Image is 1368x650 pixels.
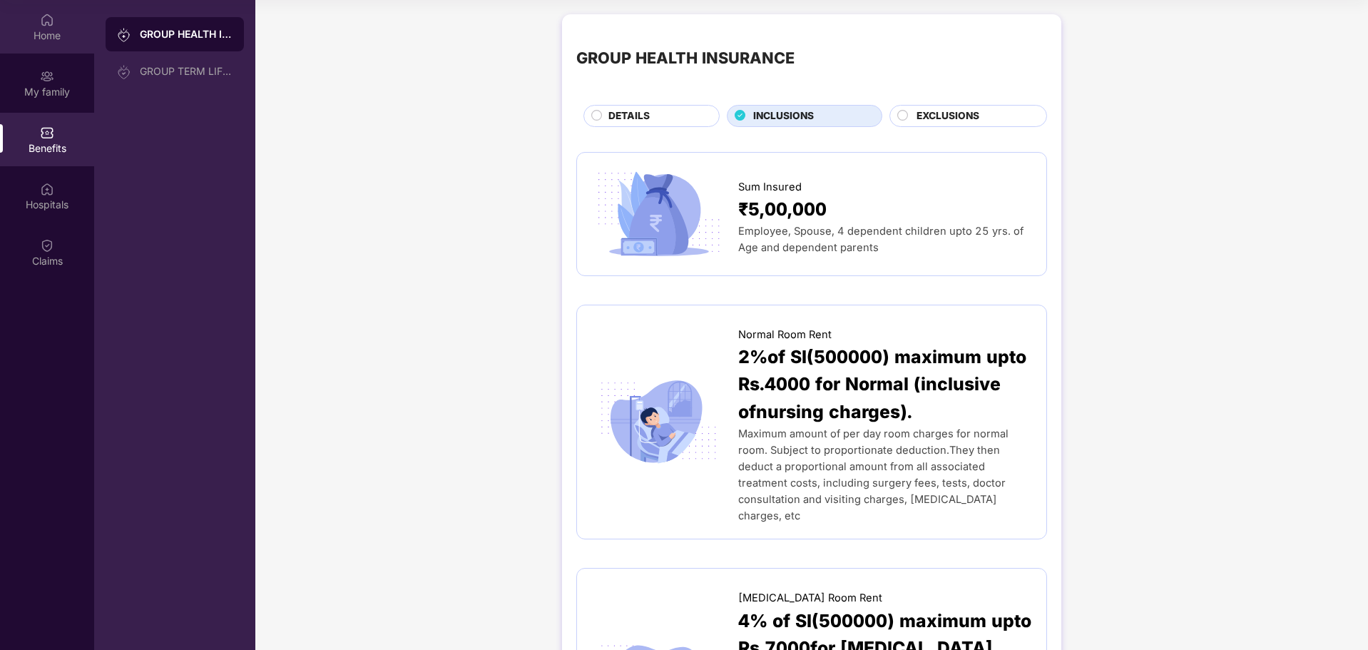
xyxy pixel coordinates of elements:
span: 2%of SI(500000) maximum upto Rs.4000 for Normal (inclusive ofnursing charges). [738,343,1032,427]
img: svg+xml;base64,PHN2ZyBpZD0iQmVuZWZpdHMiIHhtbG5zPSJodHRwOi8vd3d3LnczLm9yZy8yMDAwL3N2ZyIgd2lkdGg9Ij... [40,126,54,140]
div: GROUP HEALTH INSURANCE [576,46,795,70]
img: svg+xml;base64,PHN2ZyB3aWR0aD0iMjAiIGhlaWdodD0iMjAiIHZpZXdCb3g9IjAgMCAyMCAyMCIgZmlsbD0ibm9uZSIgeG... [117,65,131,79]
span: Normal Room Rent [738,327,832,343]
span: Maximum amount of per day room charges for normal room. Subject to proportionate deduction.They t... [738,427,1009,522]
img: icon [591,375,726,469]
span: Employee, Spouse, 4 dependent children upto 25 yrs. of Age and dependent parents [738,225,1024,254]
img: svg+xml;base64,PHN2ZyBpZD0iQ2xhaW0iIHhtbG5zPSJodHRwOi8vd3d3LnczLm9yZy8yMDAwL3N2ZyIgd2lkdGg9IjIwIi... [40,238,54,253]
span: ₹5,00,000 [738,195,827,223]
div: GROUP TERM LIFE INSURANCE [140,66,233,77]
span: DETAILS [608,108,650,124]
img: svg+xml;base64,PHN2ZyB3aWR0aD0iMjAiIGhlaWdodD0iMjAiIHZpZXdCb3g9IjAgMCAyMCAyMCIgZmlsbD0ibm9uZSIgeG... [117,28,131,42]
img: icon [591,167,726,261]
img: svg+xml;base64,PHN2ZyBpZD0iSG9zcGl0YWxzIiB4bWxucz0iaHR0cDovL3d3dy53My5vcmcvMjAwMC9zdmciIHdpZHRoPS... [40,182,54,196]
span: Sum Insured [738,179,802,195]
img: svg+xml;base64,PHN2ZyB3aWR0aD0iMjAiIGhlaWdodD0iMjAiIHZpZXdCb3g9IjAgMCAyMCAyMCIgZmlsbD0ibm9uZSIgeG... [40,69,54,83]
img: svg+xml;base64,PHN2ZyBpZD0iSG9tZSIgeG1sbnM9Imh0dHA6Ly93d3cudzMub3JnLzIwMDAvc3ZnIiB3aWR0aD0iMjAiIG... [40,13,54,27]
span: INCLUSIONS [753,108,814,124]
div: GROUP HEALTH INSURANCE [140,27,233,41]
span: [MEDICAL_DATA] Room Rent [738,590,882,606]
span: EXCLUSIONS [917,108,979,124]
